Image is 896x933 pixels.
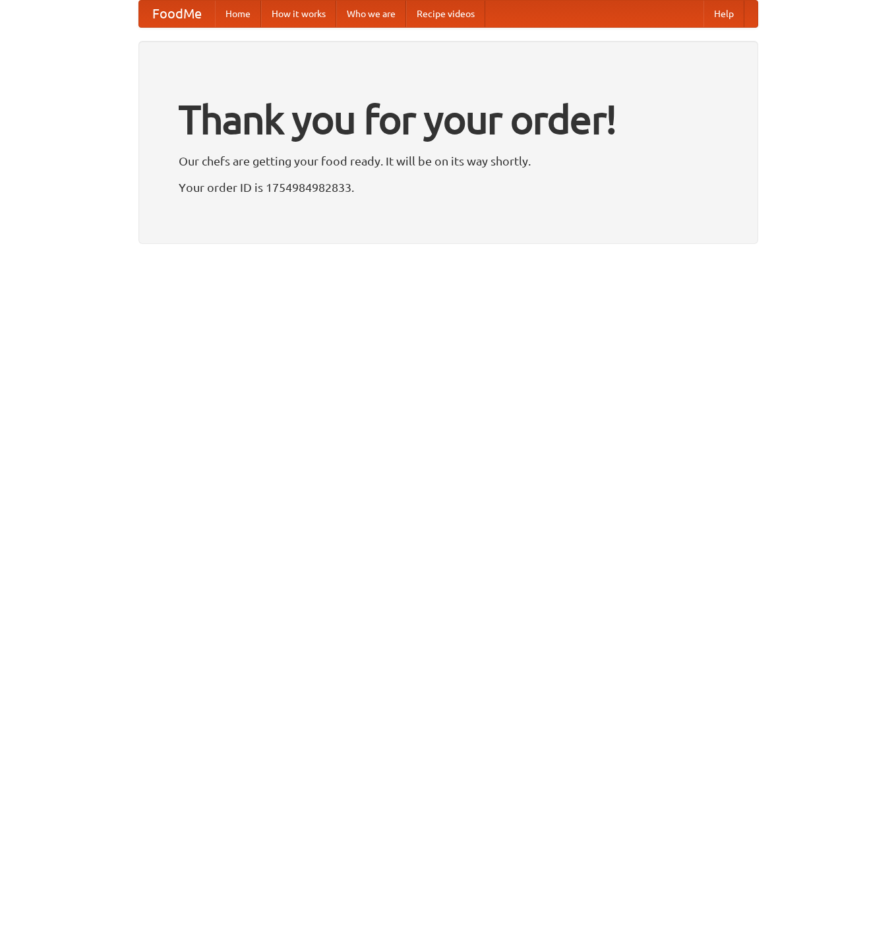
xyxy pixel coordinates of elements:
a: FoodMe [139,1,215,27]
a: Recipe videos [406,1,485,27]
a: Help [703,1,744,27]
a: Home [215,1,261,27]
a: How it works [261,1,336,27]
p: Our chefs are getting your food ready. It will be on its way shortly. [179,151,718,171]
p: Your order ID is 1754984982833. [179,177,718,197]
h1: Thank you for your order! [179,88,718,151]
a: Who we are [336,1,406,27]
